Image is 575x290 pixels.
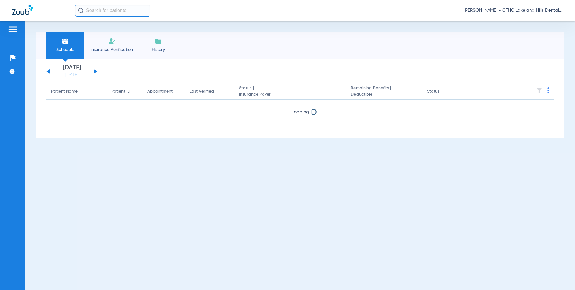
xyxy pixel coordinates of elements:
[108,38,115,45] img: Manual Insurance Verification
[51,88,78,95] div: Patient Name
[111,88,138,95] div: Patient ID
[189,88,214,95] div: Last Verified
[147,88,180,95] div: Appointment
[547,87,549,93] img: group-dot-blue.svg
[88,47,135,53] span: Insurance Verification
[422,83,463,100] th: Status
[239,91,341,98] span: Insurance Payer
[54,65,90,78] li: [DATE]
[144,47,173,53] span: History
[536,87,542,93] img: filter.svg
[351,91,417,98] span: Deductible
[111,88,130,95] div: Patient ID
[51,47,79,53] span: Schedule
[51,88,102,95] div: Patient Name
[291,110,309,115] span: Loading
[54,72,90,78] a: [DATE]
[12,5,33,15] img: Zuub Logo
[189,88,229,95] div: Last Verified
[234,83,346,100] th: Status |
[62,38,69,45] img: Schedule
[8,26,17,33] img: hamburger-icon
[155,38,162,45] img: History
[75,5,150,17] input: Search for patients
[346,83,422,100] th: Remaining Benefits |
[78,8,84,13] img: Search Icon
[147,88,173,95] div: Appointment
[464,8,563,14] span: [PERSON_NAME] - CFHC Lakeland Hills Dental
